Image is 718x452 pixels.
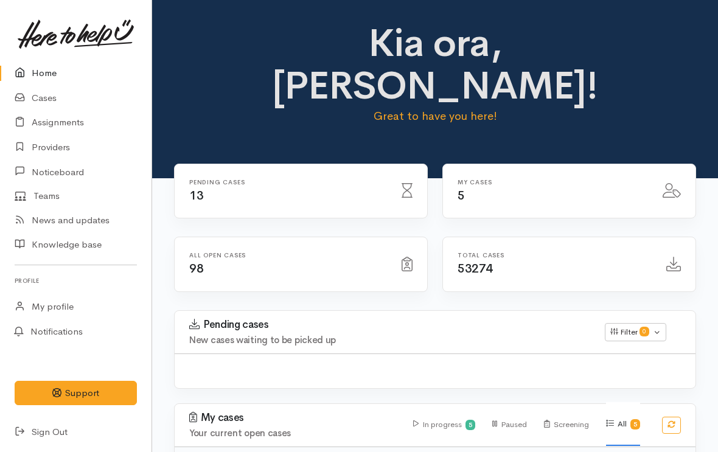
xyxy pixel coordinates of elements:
[606,402,640,446] div: All
[189,319,590,331] h3: Pending cases
[458,179,648,186] h6: My cases
[458,261,493,276] span: 53274
[458,188,465,203] span: 5
[469,421,472,429] b: 5
[189,335,590,346] h4: New cases waiting to be picked up
[633,420,637,428] b: 5
[189,412,399,424] h3: My cases
[263,22,607,108] h1: Kia ora, [PERSON_NAME]!
[413,403,476,446] div: In progress
[544,403,589,446] div: Screening
[492,403,527,446] div: Paused
[15,381,137,406] button: Support
[189,179,387,186] h6: Pending cases
[458,252,652,259] h6: Total cases
[263,108,607,125] p: Great to have you here!
[189,252,387,259] h6: All Open cases
[189,261,203,276] span: 98
[15,273,137,289] h6: Profile
[189,428,399,439] h4: Your current open cases
[189,188,203,203] span: 13
[640,327,649,336] span: 0
[605,323,666,341] button: Filter0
